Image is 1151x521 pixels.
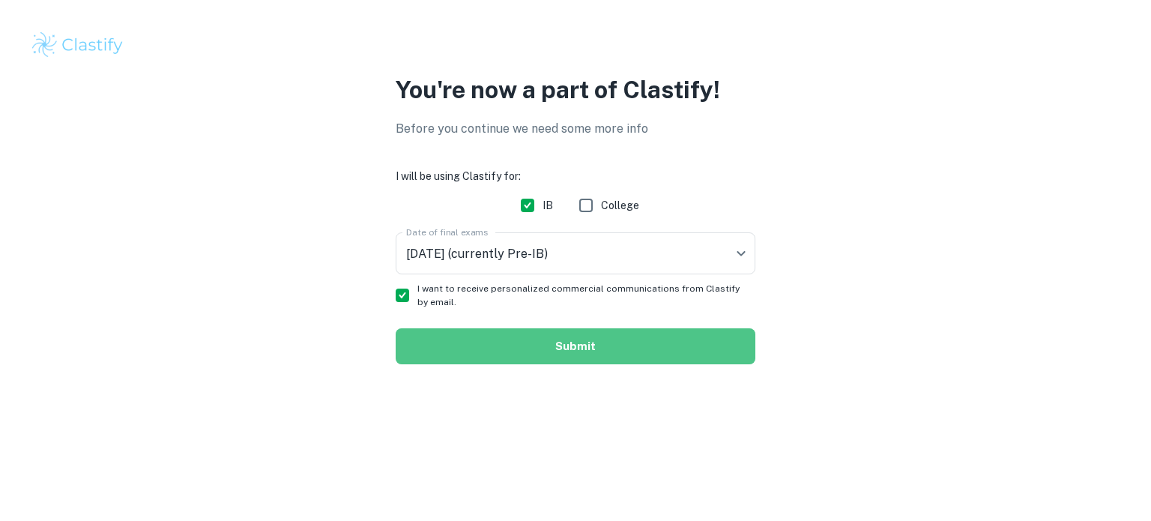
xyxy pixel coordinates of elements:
span: IB [543,197,553,214]
img: Clastify logo [30,30,125,60]
span: I want to receive personalized commercial communications from Clastify by email. [417,282,743,309]
a: Clastify logo [30,30,1121,60]
p: You're now a part of Clastify! [396,72,755,108]
div: [DATE] (currently Pre-IB) [396,232,755,274]
p: Before you continue we need some more info [396,120,755,138]
span: College [601,197,639,214]
button: Submit [396,328,755,364]
h6: I will be using Clastify for: [396,168,755,184]
label: Date of final exams [406,226,488,238]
